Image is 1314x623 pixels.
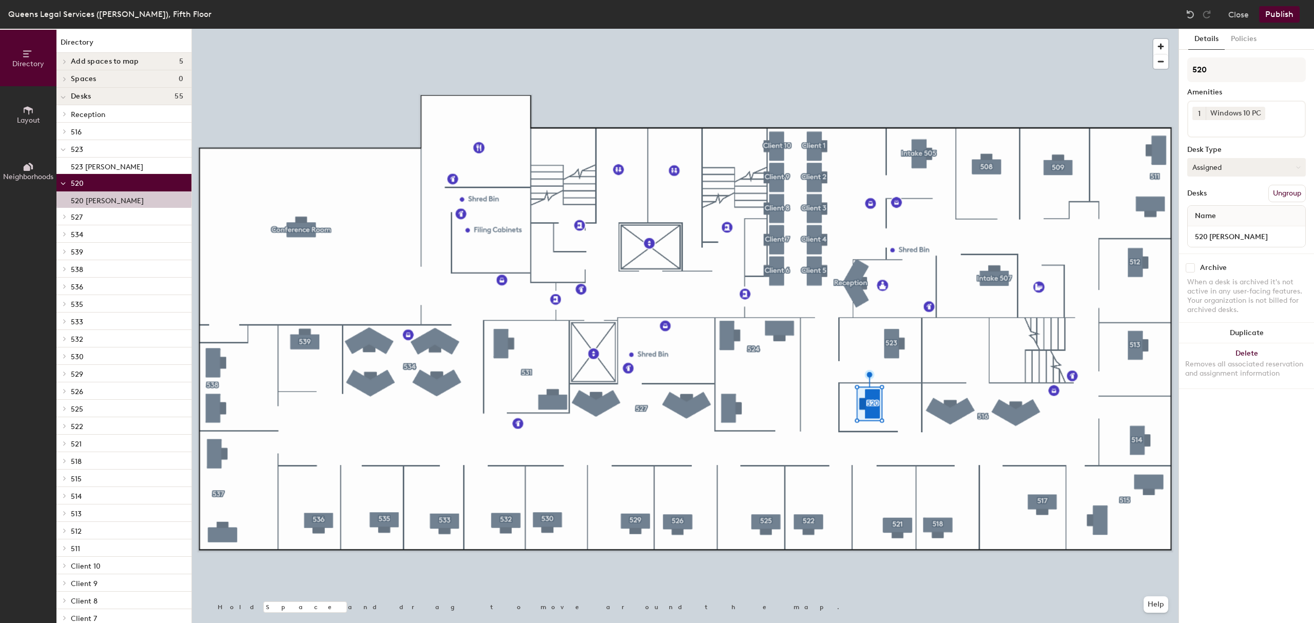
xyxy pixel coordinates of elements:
span: 5 [179,57,183,66]
button: Duplicate [1179,323,1314,343]
input: Unnamed desk [1190,229,1303,244]
span: 515 [71,475,82,483]
p: 520 [PERSON_NAME] [71,193,144,205]
span: 527 [71,213,83,222]
span: 536 [71,283,83,291]
span: Client 9 [71,579,98,588]
button: DeleteRemoves all associated reservation and assignment information [1179,343,1314,388]
div: Amenities [1187,88,1306,96]
div: Desk Type [1187,146,1306,154]
div: Archive [1200,264,1227,272]
span: 533 [71,318,83,326]
button: Publish [1259,6,1300,23]
span: Spaces [71,75,96,83]
button: 1 [1192,107,1206,120]
span: 522 [71,422,83,431]
span: 534 [71,230,83,239]
button: Help [1144,596,1168,613]
span: 513 [71,510,82,518]
button: Close [1228,6,1249,23]
span: 514 [71,492,82,501]
span: 523 [71,145,83,154]
span: 521 [71,440,82,449]
img: Undo [1185,9,1195,20]
div: Desks [1187,189,1207,198]
span: Add spaces to map [71,57,139,66]
span: Directory [12,60,44,68]
span: 1 [1198,108,1201,119]
p: 523 [PERSON_NAME] [71,160,143,171]
span: 532 [71,335,83,344]
span: Reception [71,110,105,119]
span: 525 [71,405,83,414]
div: When a desk is archived it's not active in any user-facing features. Your organization is not bil... [1187,278,1306,315]
span: Client 10 [71,562,101,571]
span: 538 [71,265,83,274]
span: 0 [179,75,183,83]
span: 516 [71,128,82,137]
button: Ungroup [1268,185,1306,202]
img: Redo [1202,9,1212,20]
span: Desks [71,92,91,101]
span: 530 [71,353,84,361]
span: 539 [71,248,83,257]
span: 529 [71,370,83,379]
span: Layout [17,116,40,125]
span: 512 [71,527,82,536]
span: Name [1190,207,1221,225]
span: 520 [71,179,84,188]
h1: Directory [56,37,191,53]
span: Neighborhoods [3,172,53,181]
span: Client 8 [71,597,98,606]
span: 526 [71,387,83,396]
span: 55 [175,92,183,101]
span: Client 7 [71,614,97,623]
div: Queens Legal Services ([PERSON_NAME]), Fifth Floor [8,8,211,21]
div: Removes all associated reservation and assignment information [1185,360,1308,378]
button: Assigned [1187,158,1306,177]
button: Policies [1225,29,1263,50]
span: 518 [71,457,82,466]
button: Details [1188,29,1225,50]
div: Windows 10 PC [1206,107,1265,120]
span: 511 [71,544,80,553]
span: 535 [71,300,83,309]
